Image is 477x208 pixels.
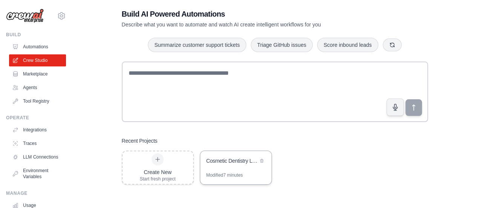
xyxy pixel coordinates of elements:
[122,9,375,19] h1: Build AI Powered Automations
[9,151,66,163] a: LLM Connections
[206,172,243,178] div: Modified 7 minutes
[383,39,402,51] button: Get new suggestions
[9,82,66,94] a: Agents
[387,99,404,116] button: Click to speak your automation idea
[122,21,375,28] p: Describe what you want to automate and watch AI create intelligent workflows for you
[258,157,265,165] button: Delete project
[6,32,66,38] div: Build
[251,38,313,52] button: Triage GitHub issues
[9,137,66,149] a: Traces
[148,38,246,52] button: Summarize customer support tickets
[140,176,176,182] div: Start fresh project
[6,9,44,23] img: Logo
[6,190,66,196] div: Manage
[9,124,66,136] a: Integrations
[9,165,66,183] a: Environment Variables
[6,115,66,121] div: Operate
[122,137,158,145] h3: Recent Projects
[9,68,66,80] a: Marketplace
[9,41,66,53] a: Automations
[9,95,66,107] a: Tool Registry
[140,168,176,176] div: Create New
[206,157,258,165] div: Cosmetic Dentistry Lead Management System
[9,54,66,66] a: Crew Studio
[439,172,477,208] iframe: Chat Widget
[317,38,378,52] button: Score inbound leads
